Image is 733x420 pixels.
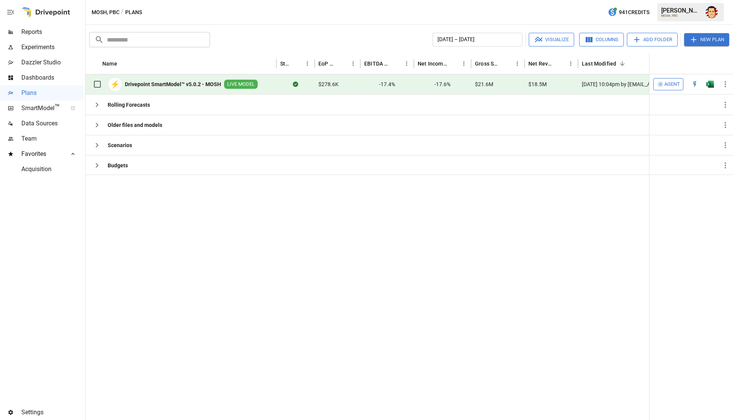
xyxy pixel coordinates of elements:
div: Last Modified [582,61,616,67]
button: Sort [555,58,565,69]
button: [DATE] – [DATE] [433,33,522,46]
span: SmartModel [21,104,62,113]
button: Agent [653,78,683,90]
span: Experiments [21,43,84,52]
div: Net Revenue [528,61,554,67]
img: g5qfjXmAAAAABJRU5ErkJggg== [706,80,714,88]
span: Acquisition [21,165,84,174]
span: Dashboards [21,73,84,82]
b: Older files and models [108,121,162,129]
b: Budgets [108,162,128,169]
span: Team [21,134,84,143]
span: -17.4% [379,80,395,88]
div: MOSH, PBC [661,14,701,18]
span: $21.6M [475,80,493,88]
span: -17.6% [434,80,450,88]
button: Net Income Margin column menu [459,58,469,69]
img: Austin Gardner-Smith [706,6,718,18]
span: Agent [664,80,680,89]
span: Favorites [21,149,62,159]
span: Plans [21,88,84,98]
span: Data Sources [21,119,84,128]
div: Sync complete [293,80,298,88]
div: Name [102,61,117,67]
span: ™ [55,103,60,112]
div: / [121,8,124,17]
span: 941 Credits [619,8,649,17]
div: Open in Quick Edit [691,80,699,88]
div: ⚡ [108,78,122,91]
button: Sort [448,58,459,69]
img: quick-edit-flash.b8aec18c.svg [691,80,699,88]
button: 941Credits [605,5,652,19]
button: Sort [291,58,302,69]
button: EoP Cash column menu [348,58,358,69]
button: Status column menu [302,58,313,69]
button: Sort [617,58,628,69]
button: New Plan [684,33,729,46]
span: LIVE MODEL [224,81,258,88]
div: EBITDA Margin [364,61,390,67]
button: MOSH, PBC [92,8,119,17]
button: Add Folder [627,33,678,46]
div: EoP Cash [318,61,336,67]
div: Open in Excel [706,80,714,88]
div: [DATE] 10:04pm by [EMAIL_ADDRESS][DOMAIN_NAME] undefined [578,74,673,95]
b: Scenarios [108,141,132,149]
button: EBITDA Margin column menu [401,58,412,69]
button: Sort [722,58,733,69]
div: Status [280,61,291,67]
div: [PERSON_NAME] [661,7,701,14]
button: Austin Gardner-Smith [701,2,722,23]
button: Sort [501,58,512,69]
div: Gross Sales [475,61,501,67]
button: Net Revenue column menu [565,58,576,69]
button: Sort [118,58,129,69]
button: Visualize [529,33,574,46]
div: Net Income Margin [418,61,447,67]
span: $18.5M [528,80,547,88]
span: $278.6K [318,80,339,88]
span: Settings [21,408,84,417]
button: Sort [337,58,348,69]
button: Columns [579,33,624,46]
span: Reports [21,27,84,37]
span: Dazzler Studio [21,58,84,67]
button: Sort [391,58,401,69]
b: Drivepoint SmartModel™ v5.0.2 - MOSH [125,80,221,88]
button: Gross Sales column menu [512,58,523,69]
b: Rolling Forecasts [108,101,150,109]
